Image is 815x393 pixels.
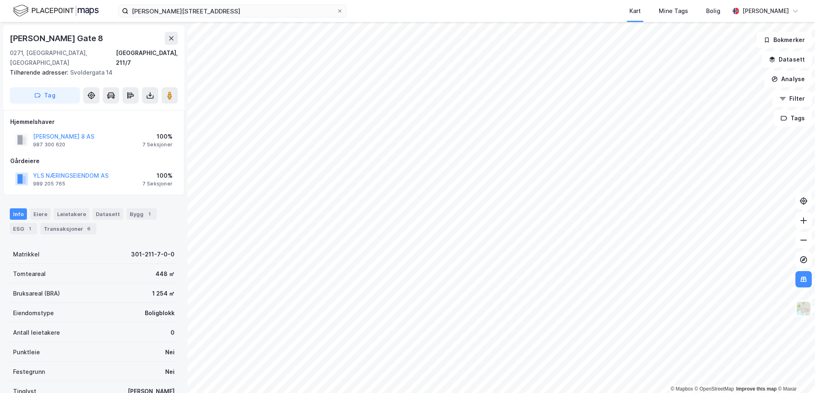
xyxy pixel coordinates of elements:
[142,141,173,148] div: 7 Seksjoner
[671,386,693,392] a: Mapbox
[13,347,40,357] div: Punktleie
[10,68,171,77] div: Svoldergata 14
[762,51,812,68] button: Datasett
[165,347,175,357] div: Nei
[10,32,105,45] div: [PERSON_NAME] Gate 8
[10,156,177,166] div: Gårdeiere
[774,354,815,393] div: Kontrollprogram for chat
[30,208,51,220] div: Eiere
[13,249,40,259] div: Matrikkel
[142,132,173,141] div: 100%
[171,328,175,338] div: 0
[145,308,175,318] div: Boligblokk
[116,48,178,68] div: [GEOGRAPHIC_DATA], 211/7
[54,208,89,220] div: Leietakere
[155,269,175,279] div: 448 ㎡
[706,6,720,16] div: Bolig
[774,110,812,126] button: Tags
[152,289,175,298] div: 1 254 ㎡
[145,210,153,218] div: 1
[757,32,812,48] button: Bokmerker
[13,269,46,279] div: Tomteareal
[774,354,815,393] iframe: Chat Widget
[796,301,811,316] img: Z
[131,249,175,259] div: 301-211-7-0-0
[10,48,116,68] div: 0271, [GEOGRAPHIC_DATA], [GEOGRAPHIC_DATA]
[33,181,65,187] div: 989 205 765
[33,141,65,148] div: 987 300 620
[764,71,812,87] button: Analyse
[128,5,337,17] input: Søk på adresse, matrikkel, gårdeiere, leietakere eller personer
[142,181,173,187] div: 7 Seksjoner
[85,225,93,233] div: 6
[13,308,54,318] div: Eiendomstype
[126,208,157,220] div: Bygg
[773,91,812,107] button: Filter
[742,6,789,16] div: [PERSON_NAME]
[13,367,45,377] div: Festegrunn
[10,69,70,76] span: Tilhørende adresser:
[736,386,777,392] a: Improve this map
[13,328,60,338] div: Antall leietakere
[629,6,641,16] div: Kart
[26,225,34,233] div: 1
[10,87,80,104] button: Tag
[695,386,734,392] a: OpenStreetMap
[165,367,175,377] div: Nei
[10,117,177,127] div: Hjemmelshaver
[142,171,173,181] div: 100%
[659,6,688,16] div: Mine Tags
[13,289,60,298] div: Bruksareal (BRA)
[10,223,37,234] div: ESG
[10,208,27,220] div: Info
[13,4,99,18] img: logo.f888ab2527a4732fd821a326f86c7f29.svg
[40,223,96,234] div: Transaksjoner
[93,208,123,220] div: Datasett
